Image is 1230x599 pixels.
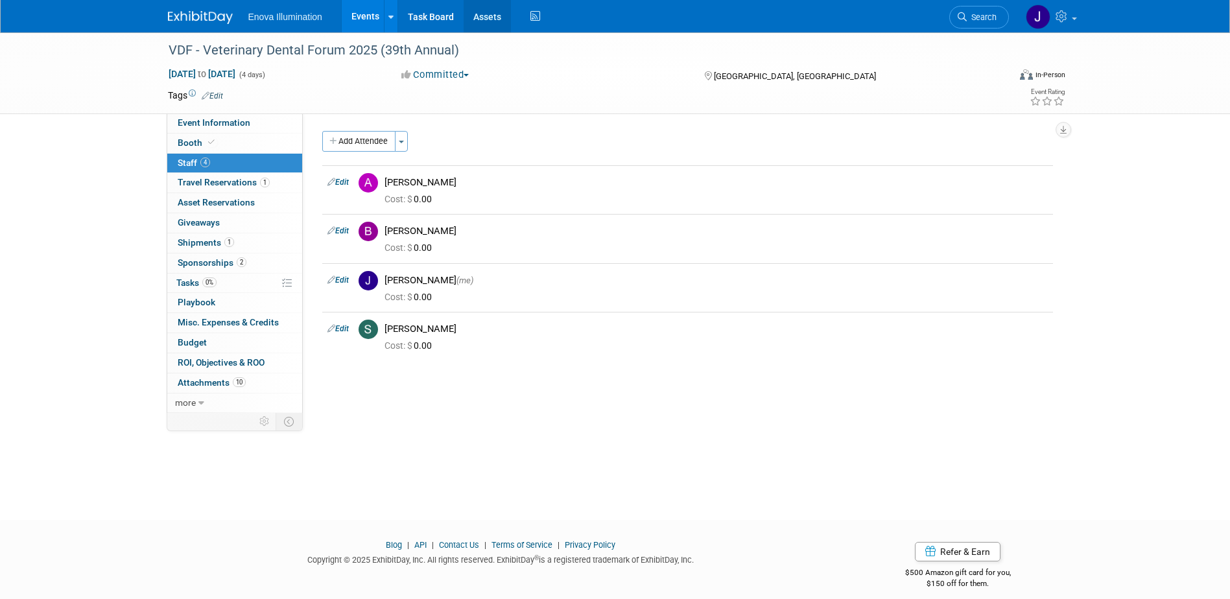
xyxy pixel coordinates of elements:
sup: ® [534,554,539,561]
span: | [554,540,563,550]
button: Add Attendee [322,131,396,152]
span: 0% [202,277,217,287]
a: Refer & Earn [915,542,1000,561]
a: Contact Us [439,540,479,550]
span: [DATE] [DATE] [168,68,236,80]
a: Edit [327,276,349,285]
td: Toggle Event Tabs [276,413,302,430]
span: Sponsorships [178,257,246,268]
img: Format-Inperson.png [1020,69,1033,80]
span: more [175,397,196,408]
i: Booth reservation complete [208,139,215,146]
div: VDF - Veterinary Dental Forum 2025 (39th Annual) [164,39,989,62]
span: Attachments [178,377,246,388]
a: Edit [327,324,349,333]
span: 0.00 [384,194,437,204]
span: Cost: $ [384,292,414,302]
a: Asset Reservations [167,193,302,213]
span: Booth [178,137,217,148]
span: | [404,540,412,550]
span: (me) [456,276,473,285]
span: Playbook [178,297,215,307]
span: (4 days) [238,71,265,79]
span: 1 [224,237,234,247]
a: Travel Reservations1 [167,173,302,193]
span: | [429,540,437,550]
span: 0.00 [384,292,437,302]
span: Cost: $ [384,340,414,351]
span: Budget [178,337,207,347]
span: to [196,69,208,79]
img: J.jpg [359,271,378,290]
td: Personalize Event Tab Strip [254,413,276,430]
span: 10 [233,377,246,387]
span: Asset Reservations [178,197,255,207]
span: Search [967,12,997,22]
a: Playbook [167,293,302,312]
span: 0.00 [384,340,437,351]
img: Janelle Tlusty [1026,5,1050,29]
span: Shipments [178,237,234,248]
div: In-Person [1035,70,1065,80]
a: Privacy Policy [565,540,615,550]
div: Copyright © 2025 ExhibitDay, Inc. All rights reserved. ExhibitDay is a registered trademark of Ex... [168,551,834,566]
span: Staff [178,158,210,168]
a: Edit [202,91,223,100]
span: Event Information [178,117,250,128]
a: Staff4 [167,154,302,173]
a: Terms of Service [491,540,552,550]
span: | [481,540,490,550]
a: Budget [167,333,302,353]
div: $150 off for them. [853,578,1063,589]
span: Misc. Expenses & Credits [178,317,279,327]
a: Edit [327,226,349,235]
span: Cost: $ [384,194,414,204]
img: ExhibitDay [168,11,233,24]
a: Tasks0% [167,274,302,293]
span: 0.00 [384,242,437,253]
img: S.jpg [359,320,378,339]
span: Travel Reservations [178,177,270,187]
img: B.jpg [359,222,378,241]
a: Sponsorships2 [167,253,302,273]
a: Edit [327,178,349,187]
a: Search [949,6,1009,29]
a: Event Information [167,113,302,133]
a: API [414,540,427,550]
a: Shipments1 [167,233,302,253]
span: [GEOGRAPHIC_DATA], [GEOGRAPHIC_DATA] [714,71,876,81]
div: Event Rating [1030,89,1065,95]
div: $500 Amazon gift card for you, [853,559,1063,589]
a: more [167,393,302,413]
div: Event Format [932,67,1066,87]
span: Enova Illumination [248,12,322,22]
span: Giveaways [178,217,220,228]
span: 1 [260,178,270,187]
div: [PERSON_NAME] [384,323,1048,335]
a: Attachments10 [167,373,302,393]
span: Tasks [176,277,217,288]
div: [PERSON_NAME] [384,176,1048,189]
button: Committed [397,68,474,82]
a: Blog [386,540,402,550]
span: Cost: $ [384,242,414,253]
a: ROI, Objectives & ROO [167,353,302,373]
a: Misc. Expenses & Credits [167,313,302,333]
a: Booth [167,134,302,153]
td: Tags [168,89,223,102]
span: ROI, Objectives & ROO [178,357,265,368]
span: 4 [200,158,210,167]
span: 2 [237,257,246,267]
div: [PERSON_NAME] [384,225,1048,237]
a: Giveaways [167,213,302,233]
div: [PERSON_NAME] [384,274,1048,287]
img: A.jpg [359,173,378,193]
